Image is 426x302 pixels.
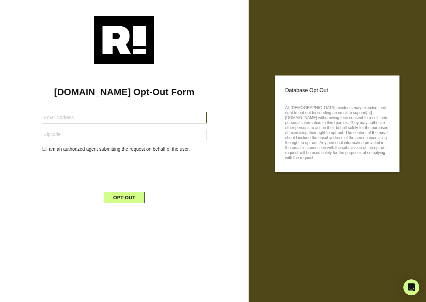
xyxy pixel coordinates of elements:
button: OPT-OUT [104,192,145,203]
input: Email Address [42,112,206,123]
img: Retention.com [94,16,154,64]
p: All [DEMOGRAPHIC_DATA] residents may exercise their right to opt-out by sending an email to suppo... [285,103,389,160]
iframe: reCAPTCHA [74,158,175,184]
h1: [DOMAIN_NAME] Opt-Out Form [10,86,239,98]
p: Database Opt Out [285,85,389,95]
div: Open Intercom Messenger [403,279,419,295]
input: Zipcode [42,129,206,140]
div: I am an authorized agent submitting the request on behalf of the user. [37,146,211,153]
